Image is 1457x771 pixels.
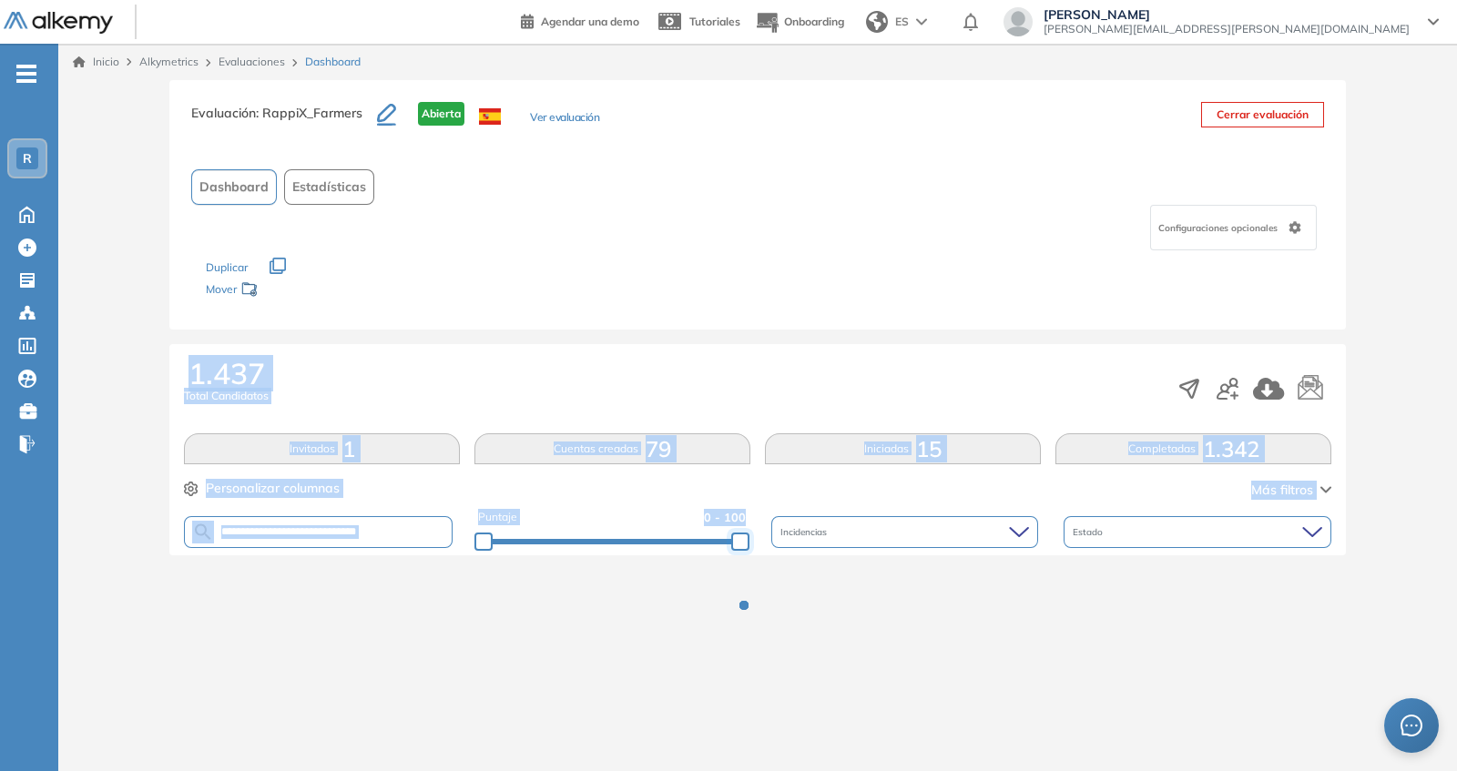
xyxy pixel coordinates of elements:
span: Total Candidatos [184,388,269,404]
span: ES [895,14,909,30]
span: Estado [1073,525,1106,539]
span: Personalizar columnas [206,479,340,498]
span: [PERSON_NAME] [1044,7,1410,22]
img: arrow [916,18,927,25]
span: Dashboard [305,54,361,70]
button: Ver evaluación [530,109,599,128]
a: Agendar una demo [521,9,639,31]
span: message [1401,715,1422,736]
a: Evaluaciones [219,55,285,68]
span: Tutoriales [689,15,740,28]
button: Onboarding [755,3,844,42]
span: Más filtros [1251,481,1313,500]
img: SEARCH_ALT [192,521,214,543]
button: Estadísticas [284,169,374,205]
h3: Evaluación [191,102,377,140]
div: Incidencias [771,516,1039,548]
span: Incidencias [780,525,830,539]
button: Más filtros [1251,481,1331,500]
span: Puntaje [478,509,517,526]
div: Mover [206,274,388,308]
a: Inicio [73,54,119,70]
span: Dashboard [199,178,269,197]
span: R [23,151,32,166]
span: 0 - 100 [704,509,746,526]
img: ESP [479,108,501,125]
button: Dashboard [191,169,277,205]
span: : RappiX_Farmers [256,105,362,121]
img: Logo [4,12,113,35]
div: Configuraciones opcionales [1150,205,1317,250]
span: Onboarding [784,15,844,28]
button: Personalizar columnas [184,479,340,498]
button: Cuentas creadas79 [474,433,750,464]
span: 1.437 [188,359,265,388]
span: Configuraciones opcionales [1158,221,1281,235]
div: Estado [1064,516,1331,548]
span: Agendar una demo [541,15,639,28]
button: Invitados1 [184,433,460,464]
button: Iniciadas15 [765,433,1041,464]
span: Estadísticas [292,178,366,197]
span: [PERSON_NAME][EMAIL_ADDRESS][PERSON_NAME][DOMAIN_NAME] [1044,22,1410,36]
span: Abierta [418,102,464,126]
i: - [16,72,36,76]
button: Completadas1.342 [1055,433,1331,464]
button: Cerrar evaluación [1201,102,1324,127]
span: Alkymetrics [139,55,199,68]
span: Duplicar [206,260,248,274]
img: world [866,11,888,33]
